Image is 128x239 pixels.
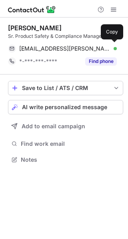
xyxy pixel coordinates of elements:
[21,140,120,147] span: Find work email
[8,24,62,32] div: [PERSON_NAME]
[22,123,85,129] span: Add to email campaign
[19,45,111,52] span: [EMAIL_ADDRESS][PERSON_NAME][DOMAIN_NAME]
[21,156,120,163] span: Notes
[8,5,56,14] img: ContactOut v5.3.10
[8,138,123,149] button: Find work email
[22,104,107,110] span: AI write personalized message
[8,81,123,95] button: save-profile-one-click
[8,100,123,114] button: AI write personalized message
[22,85,109,91] div: Save to List / ATS / CRM
[8,154,123,165] button: Notes
[85,57,117,65] button: Reveal Button
[8,119,123,133] button: Add to email campaign
[8,33,123,40] div: Sr. Product Safety & Compliance Manager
